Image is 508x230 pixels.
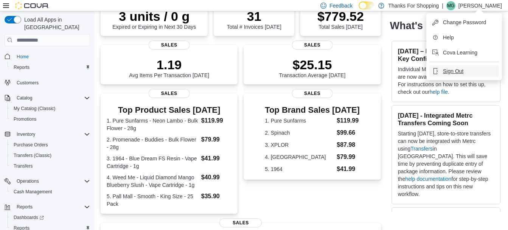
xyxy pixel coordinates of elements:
[398,47,494,62] h3: [DATE] – Individual Metrc API Key Configurations
[219,218,262,227] span: Sales
[443,34,454,41] span: Help
[14,142,48,148] span: Purchase Orders
[447,1,454,10] span: MG
[265,141,334,149] dt: 3. XPLOR
[8,103,93,114] button: My Catalog (Classic)
[398,130,494,198] p: Starting [DATE], store-to-store transfers can now be integrated with Metrc using in [GEOGRAPHIC_D...
[398,65,494,96] p: Individual Metrc API key configurations are now available for all Metrc states. For instructions ...
[14,52,32,61] a: Home
[337,140,360,149] dd: $87.98
[129,57,209,78] div: Avg Items Per Transaction [DATE]
[107,174,198,189] dt: 4. Weed Me - Liquid Diamond Mango Blueberry Slush - Vape Cartridge - 1g
[317,9,364,30] div: Total Sales [DATE]
[2,51,93,62] button: Home
[458,1,502,10] p: [PERSON_NAME]
[14,152,51,159] span: Transfers (Classic)
[405,176,451,182] a: help documentation
[265,129,334,137] dt: 2. Spinach
[398,112,494,127] h3: [DATE] - Integrated Metrc Transfers Coming Soon
[112,9,196,24] p: 3 units / 0 g
[443,19,486,26] span: Change Password
[8,212,93,223] a: Dashboards
[337,165,360,174] dd: $41.99
[359,9,359,10] span: Dark Mode
[11,187,55,196] a: Cash Management
[388,1,439,10] p: Thanks For Shopping
[429,31,499,44] button: Help
[8,140,93,150] button: Purchase Orders
[430,89,448,95] a: help file
[17,178,39,184] span: Operations
[201,154,232,163] dd: $41.99
[11,104,90,113] span: My Catalog (Classic)
[17,54,29,60] span: Home
[11,115,90,124] span: Promotions
[15,2,49,9] img: Cova
[8,150,93,161] button: Transfers (Classic)
[14,177,90,186] span: Operations
[11,63,90,72] span: Reports
[11,104,59,113] a: My Catalog (Classic)
[14,51,90,61] span: Home
[2,77,93,88] button: Customers
[11,140,90,149] span: Purchase Orders
[446,1,455,10] div: Mason Gray
[112,9,196,30] div: Expired or Expiring in Next 30 Days
[8,161,93,171] button: Transfers
[201,135,232,144] dd: $79.99
[14,130,38,139] button: Inventory
[201,116,232,125] dd: $119.99
[265,106,360,115] h3: Top Brand Sales [DATE]
[11,151,90,160] span: Transfers (Classic)
[390,20,446,32] h2: What's new
[149,40,190,50] span: Sales
[14,78,90,87] span: Customers
[11,187,90,196] span: Cash Management
[337,152,360,162] dd: $79.99
[279,57,346,78] div: Transaction Average [DATE]
[279,57,346,72] p: $25.15
[201,192,232,201] dd: $35.90
[2,202,93,212] button: Reports
[14,177,42,186] button: Operations
[227,9,281,30] div: Total # Invoices [DATE]
[292,40,333,50] span: Sales
[14,64,30,70] span: Reports
[107,193,198,208] dt: 5. Pall Mall - Smooth - King Size - 25 Pack
[17,80,39,86] span: Customers
[2,93,93,103] button: Catalog
[14,106,56,112] span: My Catalog (Classic)
[265,153,334,161] dt: 4. [GEOGRAPHIC_DATA]
[21,16,90,31] span: Load All Apps in [GEOGRAPHIC_DATA]
[14,163,33,169] span: Transfers
[11,115,40,124] a: Promotions
[14,78,42,87] a: Customers
[107,106,231,115] h3: Top Product Sales [DATE]
[429,16,499,28] button: Change Password
[337,128,360,137] dd: $99.66
[107,155,198,170] dt: 3. 1964 - Blue Dream FS Resin - Vape Cartridge - 1g
[149,89,190,98] span: Sales
[201,173,232,182] dd: $40.99
[410,146,433,152] a: Transfers
[443,67,463,75] span: Sign Out
[107,117,198,132] dt: 1. Pure Sunfarms - Neon Lambo - Bulk Flower - 28g
[2,176,93,186] button: Operations
[227,9,281,24] p: 31
[11,151,54,160] a: Transfers (Classic)
[8,186,93,197] button: Cash Management
[11,213,90,222] span: Dashboards
[359,2,374,9] input: Dark Mode
[14,116,37,122] span: Promotions
[14,202,36,211] button: Reports
[265,117,334,124] dt: 1. Pure Sunfarms
[8,114,93,124] button: Promotions
[337,116,360,125] dd: $119.99
[265,165,334,173] dt: 5. 1964
[17,95,32,101] span: Catalog
[429,65,499,77] button: Sign Out
[317,9,364,24] p: $779.52
[11,213,47,222] a: Dashboards
[8,62,93,73] button: Reports
[2,129,93,140] button: Inventory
